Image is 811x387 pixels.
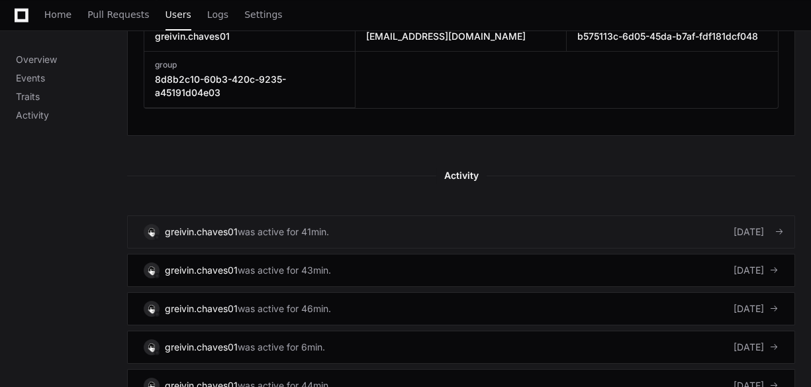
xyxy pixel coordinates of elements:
div: was active for 6min. [238,341,325,354]
a: greivin.chaves01was active for 41min.[DATE] [127,215,795,249]
p: Events [16,72,127,85]
div: greivin.chaves01 [165,341,238,354]
p: Overview [16,53,127,66]
img: 12.svg [146,341,158,353]
span: Pull Requests [87,11,149,19]
span: Settings [244,11,282,19]
a: greivin.chaves01was active for 43min.[DATE] [127,254,795,287]
h3: greivin.chaves01 [155,30,230,43]
a: greivin.chaves01was active for 46min.[DATE] [127,292,795,325]
span: Users [166,11,191,19]
span: Logs [207,11,228,19]
div: [DATE] [734,225,779,239]
img: 12.svg [146,302,158,315]
div: [DATE] [734,341,779,354]
div: greivin.chaves01 [165,225,238,239]
div: greivin.chaves01 [165,302,238,315]
a: greivin.chaves01was active for 6min.[DATE] [127,331,795,364]
div: [DATE] [734,264,779,277]
div: was active for 43min. [238,264,331,277]
span: Activity [436,168,487,184]
h3: b575113c-6d05-45da-b7af-fdf181dcf048 [577,30,758,43]
p: Traits [16,90,127,103]
img: 12.svg [146,225,158,238]
div: greivin.chaves01 [165,264,238,277]
p: Activity [16,109,127,122]
div: [DATE] [734,302,779,315]
h3: group [155,60,344,70]
h3: 8d8b2c10-60b3-420c-9235-a45191d04e03 [155,73,344,99]
span: Home [44,11,72,19]
div: was active for 41min. [238,225,329,239]
h3: [EMAIL_ADDRESS][DOMAIN_NAME] [366,30,526,43]
img: 12.svg [146,264,158,276]
div: was active for 46min. [238,302,331,315]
